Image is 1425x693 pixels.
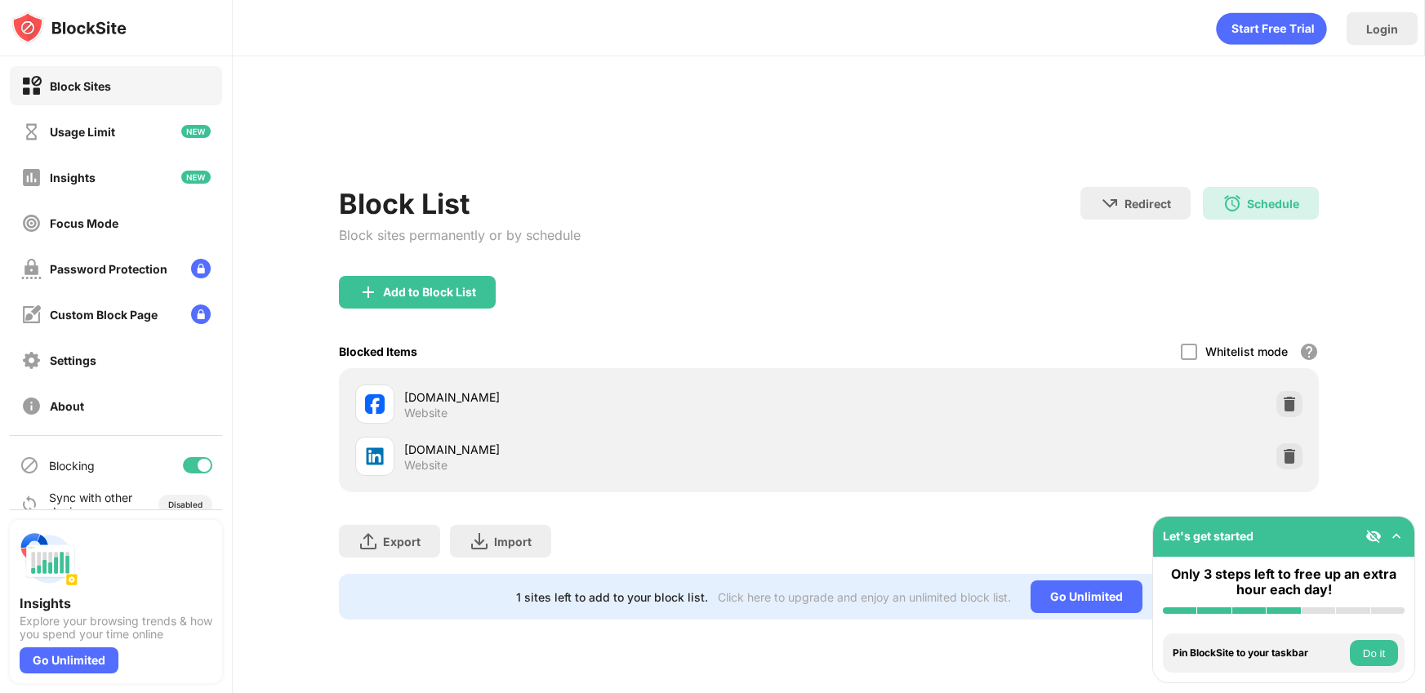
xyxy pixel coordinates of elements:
div: [DOMAIN_NAME] [404,441,829,458]
div: Go Unlimited [1031,580,1142,613]
div: Login [1366,22,1398,36]
div: [DOMAIN_NAME] [404,389,829,406]
div: Block sites permanently or by schedule [339,227,581,243]
img: insights-off.svg [21,167,42,188]
div: Password Protection [50,262,167,276]
div: Focus Mode [50,216,118,230]
div: Schedule [1247,197,1299,211]
img: favicons [365,394,385,414]
iframe: Banner [339,102,1319,167]
div: Redirect [1124,197,1171,211]
img: eye-not-visible.svg [1365,528,1382,544]
img: password-protection-off.svg [21,259,42,279]
div: Blocking [49,459,95,473]
div: Block List [339,187,581,220]
div: Pin BlockSite to your taskbar [1173,647,1346,659]
img: favicons [365,446,385,466]
div: Custom Block Page [50,308,158,322]
div: Blocked Items [339,344,417,358]
div: 1 sites left to add to your block list. [516,590,708,604]
div: Block Sites [50,79,111,93]
button: Do it [1350,640,1398,666]
div: Go Unlimited [20,647,118,673]
div: Website [404,406,448,420]
img: block-on.svg [21,76,42,96]
div: Insights [50,171,96,184]
img: customize-block-page-off.svg [21,304,42,325]
div: Click here to upgrade and enjoy an unlimited block list. [718,590,1011,604]
img: new-icon.svg [181,125,211,138]
div: Sync with other devices [49,491,133,518]
div: Explore your browsing trends & how you spend your time online [20,615,212,641]
img: lock-menu.svg [191,259,211,278]
div: Usage Limit [50,125,115,139]
img: logo-blocksite.svg [11,11,127,44]
img: settings-off.svg [21,350,42,371]
div: Disabled [168,500,203,509]
div: Export [383,535,421,549]
div: Insights [20,595,212,611]
img: omni-setup-toggle.svg [1388,528,1405,544]
img: lock-menu.svg [191,304,211,324]
div: About [50,399,84,413]
div: Website [404,458,448,473]
img: sync-icon.svg [20,495,39,514]
img: push-insights.svg [20,530,78,589]
img: blocking-icon.svg [20,455,39,475]
div: Settings [50,353,96,367]
div: Whitelist mode [1205,344,1288,358]
div: Import [494,535,532,549]
img: about-off.svg [21,396,42,416]
img: time-usage-off.svg [21,122,42,142]
div: animation [1216,12,1327,45]
div: Only 3 steps left to free up an extra hour each day! [1163,566,1405,597]
div: Add to Block List [383,286,476,299]
img: new-icon.svg [181,171,211,184]
div: Let's get started [1163,529,1254,543]
img: focus-off.svg [21,213,42,233]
